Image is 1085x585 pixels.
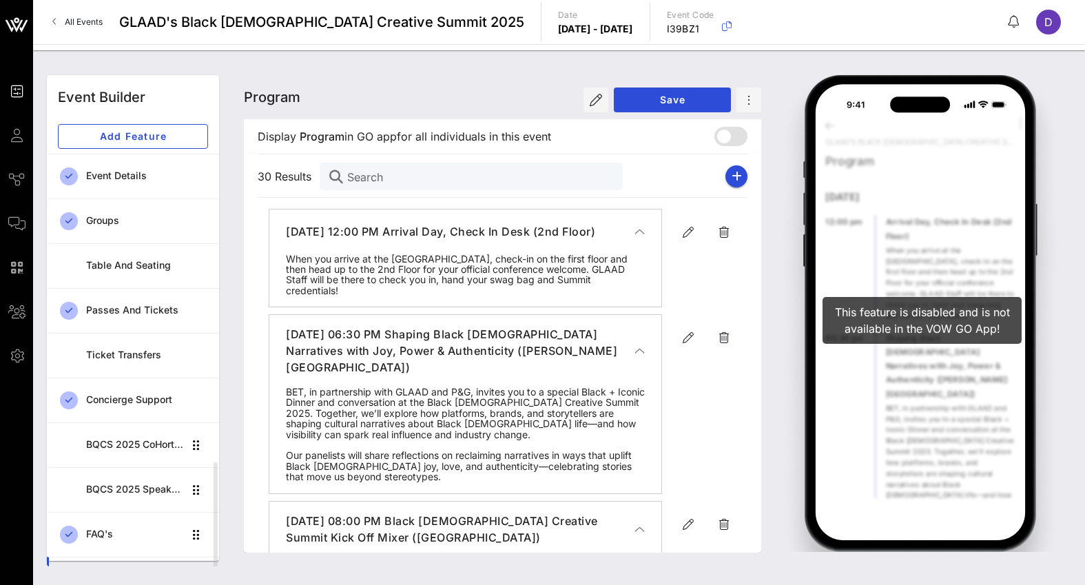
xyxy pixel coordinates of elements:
span: Save [625,94,720,105]
div: Groups [86,215,208,227]
a: Concierge Support [47,378,219,422]
div: When you arrive at the [GEOGRAPHIC_DATA], check-in on the first floor and then head up to the 2nd... [269,254,661,307]
span: Add Feature [70,130,196,142]
span: All Events [65,17,103,27]
a: BQCS 2025 CoHort Guestbook [47,422,219,467]
span: Program [244,89,300,105]
a: Groups [47,198,219,243]
a: BQCS 2025 Speaker Lineup [47,467,219,512]
span: Program [300,128,344,145]
div: Passes and Tickets [86,305,208,316]
p: Shaping Black [DEMOGRAPHIC_DATA] Narratives with Joy, Power & Authenticity ([PERSON_NAME][GEOGRAP... [886,331,1015,400]
button: Save [614,88,731,112]
a: Ticket Transfers [47,333,219,378]
p: [DATE] [825,189,1015,205]
button: Add Feature [58,124,208,149]
div: Ticket Transfers [86,349,208,361]
a: Passes and Tickets [47,288,219,333]
a: All Events [44,11,111,33]
div: BQCS 2025 Speaker Lineup [86,484,183,495]
span: for all individuals in this event [397,128,551,145]
div: BET, in partnership with GLAAD and P&G, invites you to a special Black + Iconic Dinner and conver... [269,387,661,493]
div: D [1036,10,1061,34]
div: Event Details [86,170,208,182]
p: I39BZ1 [667,22,714,36]
button: [DATE] 08:00 PM Black [DEMOGRAPHIC_DATA] Creative Summit Kick Off Mixer ([GEOGRAPHIC_DATA]) [269,502,661,557]
h4: [DATE] 06:30 PM Shaping Black [DEMOGRAPHIC_DATA] Narratives with Joy, Power & Authenticity ([PERS... [286,326,634,376]
span: When you arrive at the [GEOGRAPHIC_DATA], check-in on the first floor and then head up to the 2nd... [886,245,1014,319]
div: Event Builder [58,87,145,107]
div: Program [825,153,1015,169]
p: Event Code [667,8,714,22]
span: Display in GO app [258,128,551,145]
span: GLAAD's Black [DEMOGRAPHIC_DATA] Creative Summit 2025 [119,12,524,32]
p: Arrival Day, Check In Desk (2nd Floor) [886,215,1015,243]
div: Table and Seating [86,260,208,271]
h4: [DATE] 12:00 PM Arrival Day, Check In Desk (2nd Floor) [286,223,634,240]
div: BQCS 2025 CoHort Guestbook [86,439,183,451]
a: Table and Seating [47,243,219,288]
span: 30 Results [258,168,320,185]
h4: [DATE] 08:00 PM Black [DEMOGRAPHIC_DATA] Creative Summit Kick Off Mixer ([GEOGRAPHIC_DATA]) [286,513,634,546]
a: FAQ's [47,512,219,557]
a: Event Details [47,154,219,198]
div: FAQ's [86,528,183,540]
button: [DATE] 12:00 PM Arrival Day, Check In Desk (2nd Floor) [269,209,661,254]
span: D [1044,15,1053,29]
button: [DATE] 06:30 PM Shaping Black [DEMOGRAPHIC_DATA] Narratives with Joy, Power & Authenticity ([PERS... [269,315,661,387]
p: Date [558,8,633,22]
p: 06:30 pm [825,331,865,345]
div: GLAAD's Black [DEMOGRAPHIC_DATA] Creative Summit 2025 [825,137,1015,147]
div: Concierge Support [86,394,208,406]
p: 12:00 pm [825,215,865,229]
p: [DATE] - [DATE] [558,22,633,36]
